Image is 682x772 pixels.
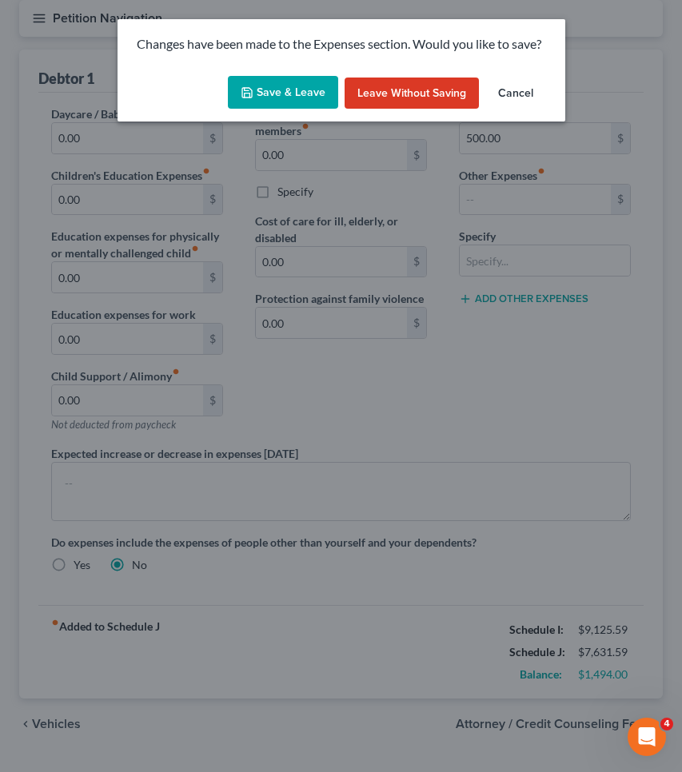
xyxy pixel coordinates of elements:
[628,718,666,756] iframe: Intercom live chat
[228,76,338,109] button: Save & Leave
[137,35,546,54] p: Changes have been made to the Expenses section. Would you like to save?
[345,78,479,109] button: Leave without Saving
[660,718,673,730] span: 4
[485,78,546,109] button: Cancel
